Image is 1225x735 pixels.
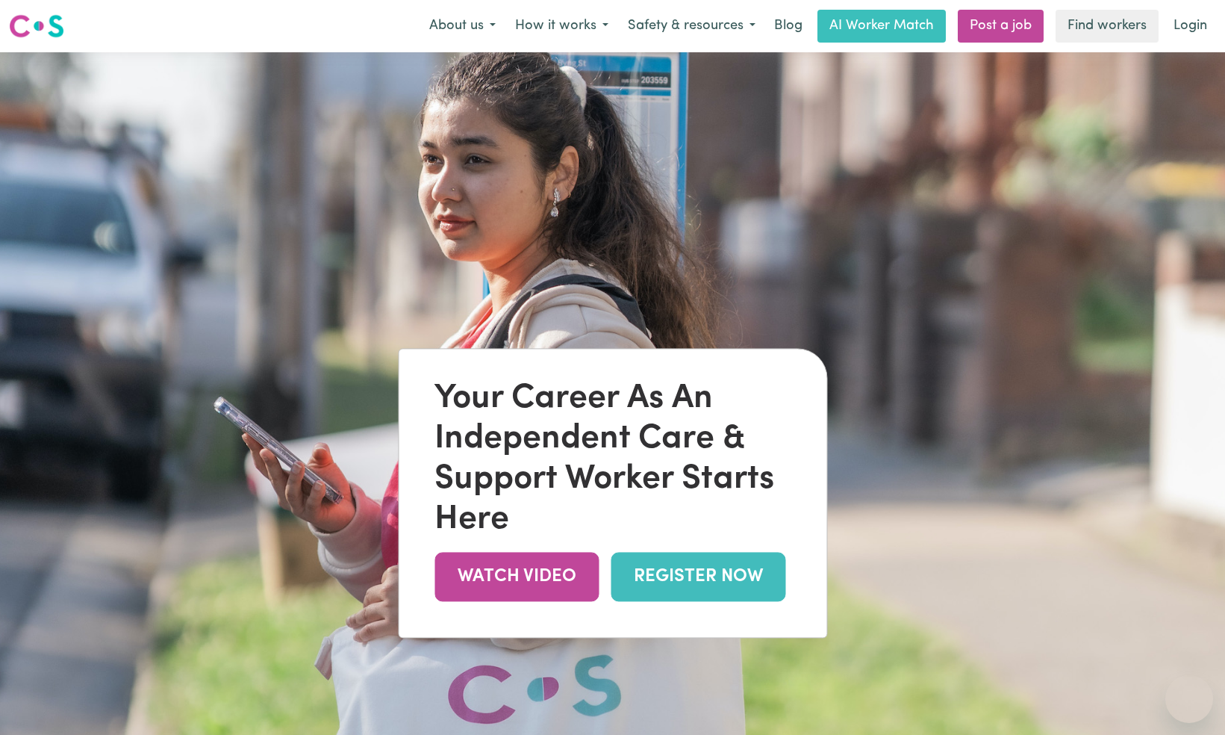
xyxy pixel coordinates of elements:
a: AI Worker Match [817,10,946,43]
a: WATCH VIDEO [434,553,599,601]
a: Blog [765,10,811,43]
img: Careseekers logo [9,13,64,40]
a: Login [1165,10,1216,43]
a: REGISTER NOW [611,553,785,601]
a: Careseekers logo [9,9,64,43]
button: About us [420,10,505,42]
button: Safety & resources [618,10,765,42]
a: Find workers [1056,10,1159,43]
div: Your Career As An Independent Care & Support Worker Starts Here [434,379,791,541]
a: Post a job [958,10,1044,43]
iframe: Button to launch messaging window [1165,675,1213,723]
button: How it works [505,10,618,42]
